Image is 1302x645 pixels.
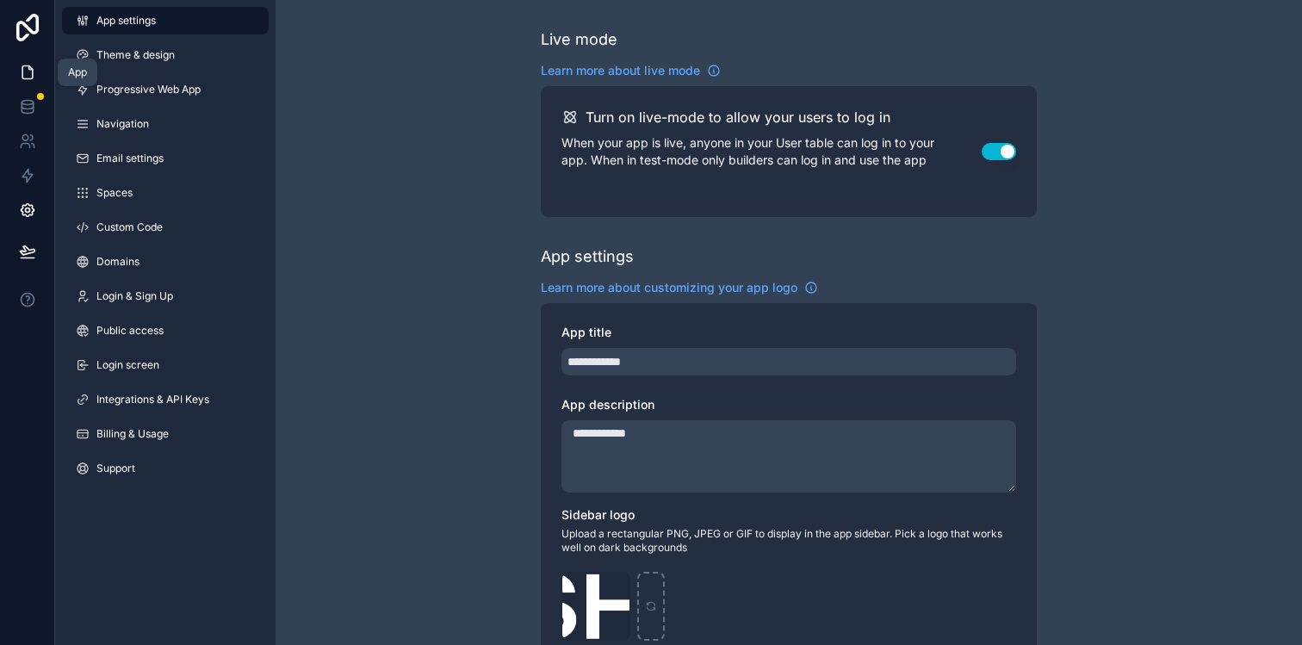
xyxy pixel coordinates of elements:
[62,214,269,241] a: Custom Code
[96,462,135,475] span: Support
[62,386,269,413] a: Integrations & API Keys
[62,179,269,207] a: Spaces
[96,48,175,62] span: Theme & design
[561,325,611,339] span: App title
[96,427,169,441] span: Billing & Usage
[96,220,163,234] span: Custom Code
[541,28,617,52] div: Live mode
[541,279,818,296] a: Learn more about customizing your app logo
[62,420,269,448] a: Billing & Usage
[96,289,173,303] span: Login & Sign Up
[561,134,982,169] p: When your app is live, anyone in your User table can log in to your app. When in test-mode only b...
[541,245,634,269] div: App settings
[62,7,269,34] a: App settings
[62,76,269,103] a: Progressive Web App
[62,145,269,172] a: Email settings
[96,393,209,406] span: Integrations & API Keys
[541,279,797,296] span: Learn more about customizing your app logo
[96,186,133,200] span: Spaces
[96,255,139,269] span: Domains
[586,107,890,127] h2: Turn on live-mode to allow your users to log in
[68,65,87,79] div: App
[62,282,269,310] a: Login & Sign Up
[561,527,1016,555] span: Upload a rectangular PNG, JPEG or GIF to display in the app sidebar. Pick a logo that works well ...
[96,152,164,165] span: Email settings
[561,507,635,522] span: Sidebar logo
[62,248,269,276] a: Domains
[62,317,269,344] a: Public access
[62,351,269,379] a: Login screen
[96,83,201,96] span: Progressive Web App
[96,117,149,131] span: Navigation
[96,358,159,372] span: Login screen
[62,110,269,138] a: Navigation
[96,14,156,28] span: App settings
[62,455,269,482] a: Support
[561,397,654,412] span: App description
[541,62,721,79] a: Learn more about live mode
[541,62,700,79] span: Learn more about live mode
[96,324,164,338] span: Public access
[62,41,269,69] a: Theme & design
